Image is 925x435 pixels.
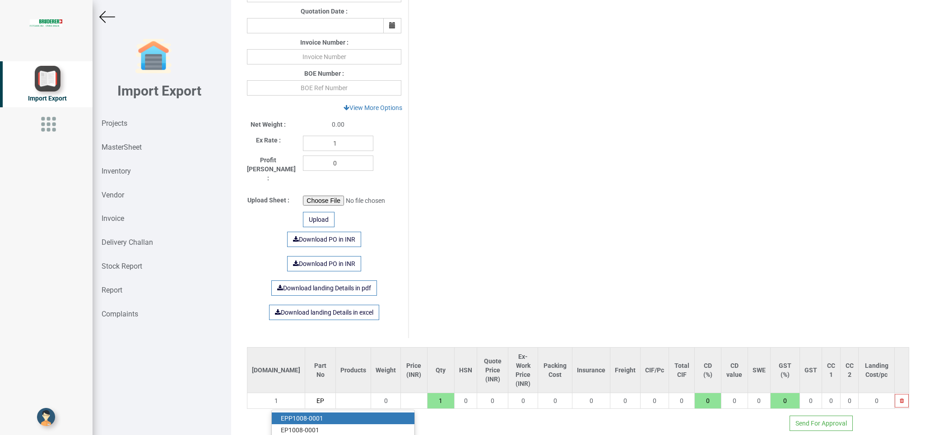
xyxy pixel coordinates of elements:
strong: Vendor [102,191,124,199]
th: Freight [610,348,641,393]
td: 0 [859,393,895,409]
td: 0 [610,393,641,409]
th: Ex-Work Price (INR) [508,348,538,393]
span: 0.00 [332,121,344,128]
th: CD value [721,348,748,393]
th: Landing Cost/pc [859,348,895,393]
td: 0 [641,393,669,409]
th: Qty [427,348,454,393]
strong: Invoice [102,214,124,223]
a: Download landing Details in excel [269,305,379,320]
b: Import Export [117,83,201,99]
td: 0 [800,393,822,409]
strong: EP [281,415,288,422]
strong: Report [102,286,122,294]
span: Import Export [28,95,67,102]
th: CIF/Pc [641,348,669,393]
div: Part No [310,361,331,379]
div: Products [340,366,366,375]
strong: Delivery Challan [102,238,153,247]
th: [DOMAIN_NAME] [247,348,305,393]
label: Invoice Number : [300,38,349,47]
strong: Stock Report [102,262,142,270]
th: GST (%) [770,348,800,393]
th: GST [800,348,822,393]
strong: Projects [102,119,127,128]
img: garage-closed.png [135,38,172,74]
a: Download landing Details in pdf [271,280,377,296]
label: Profit [PERSON_NAME] : [247,156,289,183]
td: 0 [508,393,538,409]
td: 0 [822,393,840,409]
label: Upload Sheet : [247,196,289,205]
td: 0 [721,393,748,409]
strong: MasterSheet [102,143,142,151]
label: BOE Number : [304,69,344,78]
th: Packing Cost [538,348,572,393]
th: HSN [455,348,477,393]
a: Download PO in INR [287,256,361,271]
th: CD (%) [695,348,721,393]
label: Ex Rate : [256,136,281,145]
label: Quotation Date : [301,7,348,16]
td: 0 [538,393,572,409]
th: Price (INR) [401,348,428,393]
a: Download PO in INR [287,232,361,247]
th: Insurance [572,348,610,393]
td: 0 [572,393,610,409]
div: Upload [303,212,335,227]
a: View More Options [338,100,408,115]
strong: EP [281,426,288,434]
button: Send For Approval [790,416,853,431]
strong: Complaints [102,310,138,318]
td: 1 [247,393,305,409]
td: 0 [371,393,401,409]
label: Net Weight : [251,120,286,129]
strong: Inventory [102,167,131,175]
td: 0 [748,393,770,409]
th: Quote Price (INR) [477,348,508,393]
th: Weight [371,348,401,393]
td: 0 [477,393,508,409]
td: 0 [840,393,858,409]
input: BOE Ref Number [247,80,401,96]
td: 0 [455,393,477,409]
th: Total CIF [669,348,695,393]
a: EPP1008-0001 [272,412,414,424]
th: CC 2 [840,348,858,393]
th: SWE [748,348,770,393]
th: CC 1 [822,348,840,393]
input: Invoice Number [247,49,401,64]
td: 0 [669,393,695,409]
